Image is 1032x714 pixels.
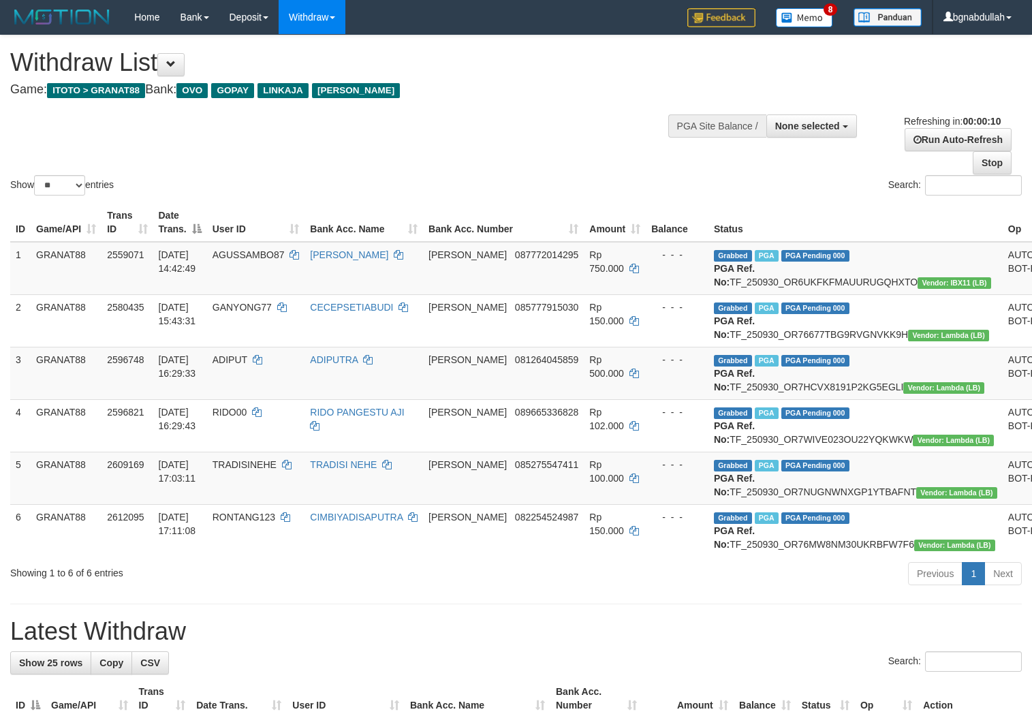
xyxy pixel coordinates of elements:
span: 2559071 [107,249,144,260]
b: PGA Ref. No: [714,473,755,497]
span: [DATE] 17:03:11 [159,459,196,484]
span: [PERSON_NAME] [428,354,507,365]
span: CSV [140,657,160,668]
img: Button%20Memo.svg [776,8,833,27]
a: Copy [91,651,132,674]
span: Marked by bgndedek [755,460,779,471]
span: [PERSON_NAME] [428,407,507,418]
td: TF_250930_OR7NUGNWNXGP1YTBAFNT [708,452,1003,504]
a: Stop [973,151,1012,174]
a: 1 [962,562,985,585]
a: Run Auto-Refresh [905,128,1012,151]
span: Refreshing in: [904,116,1001,127]
span: Rp 102.000 [589,407,624,431]
div: - - - [651,300,703,314]
span: 2596821 [107,407,144,418]
td: 1 [10,242,31,295]
span: RIDO00 [213,407,247,418]
span: 8 [824,3,838,16]
td: GRANAT88 [31,347,101,399]
td: TF_250930_OR76677TBG9RVGNVKK9H [708,294,1003,347]
h4: Game: Bank: [10,83,674,97]
span: Copy 082254524987 to clipboard [515,512,578,523]
div: - - - [651,248,703,262]
a: Previous [908,562,963,585]
span: PGA Pending [781,460,849,471]
a: [PERSON_NAME] [310,249,388,260]
span: LINKAJA [257,83,309,98]
span: Copy 087772014295 to clipboard [515,249,578,260]
span: 2596748 [107,354,144,365]
th: Balance [646,203,708,242]
span: Vendor URL: https://dashboard.q2checkout.com/secure [918,277,991,289]
a: CSV [131,651,169,674]
span: Copy 085275547411 to clipboard [515,459,578,470]
span: PGA Pending [781,512,849,524]
td: TF_250930_OR76MW8NM30UKRBFW7F6 [708,504,1003,557]
span: [PERSON_NAME] [428,459,507,470]
td: TF_250930_OR7HCVX8191P2KG5EGLI [708,347,1003,399]
span: PGA Pending [781,407,849,419]
span: Copy [99,657,123,668]
th: Bank Acc. Number: activate to sort column ascending [423,203,584,242]
div: - - - [651,510,703,524]
span: Vendor URL: https://dashboard.q2checkout.com/secure [908,330,989,341]
a: TRADISI NEHE [310,459,377,470]
a: ADIPUTRA [310,354,358,365]
td: 4 [10,399,31,452]
h1: Latest Withdraw [10,618,1022,645]
span: Marked by bgndedek [755,355,779,367]
td: GRANAT88 [31,242,101,295]
span: Vendor URL: https://dashboard.q2checkout.com/secure [916,487,997,499]
td: 5 [10,452,31,504]
span: Copy 085777915030 to clipboard [515,302,578,313]
a: CECEPSETIABUDI [310,302,393,313]
img: Feedback.jpg [687,8,755,27]
td: GRANAT88 [31,294,101,347]
th: Trans ID: activate to sort column ascending [101,203,153,242]
span: Marked by bgndedek [755,302,779,314]
span: Marked by bgndedek [755,407,779,419]
span: Rp 150.000 [589,512,624,536]
td: TF_250930_OR6UKFKFMAUURUGQHXTO [708,242,1003,295]
th: Status [708,203,1003,242]
div: PGA Site Balance / [668,114,766,138]
span: Rp 750.000 [589,249,624,274]
span: RONTANG123 [213,512,275,523]
span: TRADISINEHE [213,459,277,470]
td: 2 [10,294,31,347]
span: [PERSON_NAME] [428,302,507,313]
th: Game/API: activate to sort column ascending [31,203,101,242]
div: - - - [651,405,703,419]
span: Copy 081264045859 to clipboard [515,354,578,365]
span: 2609169 [107,459,144,470]
th: Date Trans.: activate to sort column descending [153,203,207,242]
span: GOPAY [211,83,254,98]
button: None selected [766,114,857,138]
span: Vendor URL: https://dashboard.q2checkout.com/secure [914,540,995,551]
td: GRANAT88 [31,504,101,557]
span: [PERSON_NAME] [428,512,507,523]
span: Vendor URL: https://dashboard.q2checkout.com/secure [903,382,984,394]
th: ID [10,203,31,242]
span: [PERSON_NAME] [428,249,507,260]
b: PGA Ref. No: [714,263,755,288]
span: Marked by bgndedek [755,512,779,524]
span: GANYONG77 [213,302,272,313]
span: PGA Pending [781,355,849,367]
span: None selected [775,121,840,131]
td: 3 [10,347,31,399]
th: User ID: activate to sort column ascending [207,203,305,242]
span: Vendor URL: https://dashboard.q2checkout.com/secure [913,435,994,446]
span: Rp 100.000 [589,459,624,484]
h1: Withdraw List [10,49,674,76]
div: - - - [651,353,703,367]
input: Search: [925,651,1022,672]
span: 2580435 [107,302,144,313]
select: Showentries [34,175,85,196]
b: PGA Ref. No: [714,368,755,392]
strong: 00:00:10 [963,116,1001,127]
th: Amount: activate to sort column ascending [584,203,646,242]
b: PGA Ref. No: [714,525,755,550]
span: Grabbed [714,355,752,367]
